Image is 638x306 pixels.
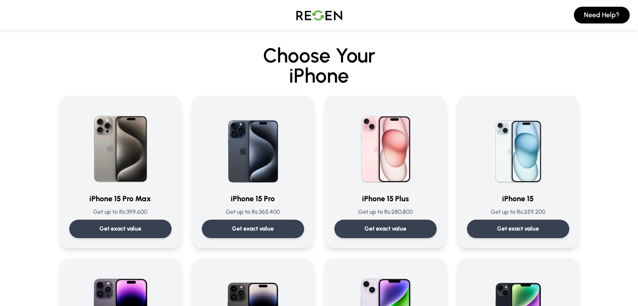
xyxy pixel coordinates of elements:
[232,225,274,233] p: Get exact value
[59,65,579,86] span: iPhone
[467,208,569,216] p: Get up to Rs: 259,200
[99,225,141,233] p: Get exact value
[478,106,558,186] img: iPhone 15
[365,225,406,233] p: Get exact value
[345,106,426,186] img: iPhone 15 Plus
[80,106,161,186] img: iPhone 15 Pro Max
[202,193,304,205] h3: iPhone 15 Pro
[69,208,172,216] p: Get up to Rs: 399,600
[263,43,375,67] span: Choose Your
[69,193,172,205] h3: iPhone 15 Pro Max
[467,193,569,205] h3: iPhone 15
[334,193,437,205] h3: iPhone 15 Plus
[574,7,630,23] button: Need Help?
[202,208,304,216] p: Get up to Rs: 365,400
[290,3,349,27] img: Logo
[497,225,539,233] p: Get exact value
[334,208,437,216] p: Get up to Rs: 280,800
[213,106,293,186] img: iPhone 15 Pro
